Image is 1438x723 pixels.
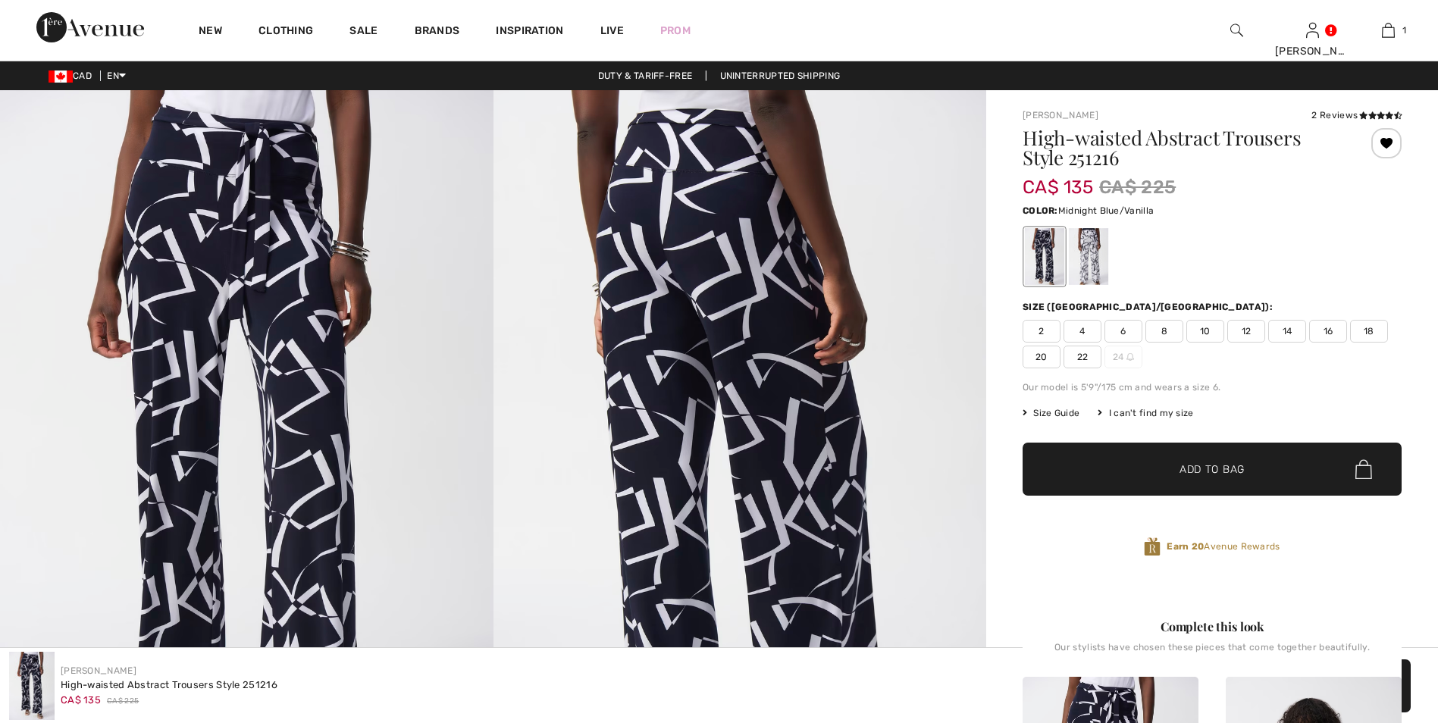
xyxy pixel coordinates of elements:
[1180,462,1245,477] span: Add to Bag
[61,665,136,676] a: [PERSON_NAME]
[1268,320,1306,343] span: 14
[1306,23,1319,37] a: Sign In
[49,70,98,81] span: CAD
[1023,443,1402,496] button: Add to Bag
[36,12,144,42] img: 1ère Avenue
[1144,537,1161,557] img: Avenue Rewards
[1058,205,1154,216] span: Midnight Blue/Vanilla
[1064,320,1101,343] span: 4
[1023,618,1402,636] div: Complete this look
[600,23,624,39] a: Live
[1350,320,1388,343] span: 18
[1342,609,1423,647] iframe: Opens a widget where you can chat to one of our agents
[1023,300,1276,314] div: Size ([GEOGRAPHIC_DATA]/[GEOGRAPHIC_DATA]):
[1382,21,1395,39] img: My Bag
[1023,642,1402,665] div: Our stylists have chosen these pieces that come together beautifully.
[61,694,101,706] span: CA$ 135
[1186,320,1224,343] span: 10
[1069,228,1108,285] div: Vanilla/Midnight Blue
[1025,228,1064,285] div: Midnight Blue/Vanilla
[1098,406,1193,420] div: I can't find my size
[1309,320,1347,343] span: 16
[9,652,55,720] img: High-Waisted Abstract Trousers Style 251216
[1126,353,1134,361] img: ring-m.svg
[415,24,460,40] a: Brands
[1230,21,1243,39] img: search the website
[1023,380,1402,394] div: Our model is 5'9"/175 cm and wears a size 6.
[107,70,126,81] span: EN
[199,24,222,40] a: New
[660,23,691,39] a: Prom
[1311,108,1402,122] div: 2 Reviews
[1104,346,1142,368] span: 24
[1167,541,1204,552] strong: Earn 20
[1275,43,1349,59] div: [PERSON_NAME]
[1227,320,1265,343] span: 12
[1064,346,1101,368] span: 22
[1023,128,1339,167] h1: High-waisted Abstract Trousers Style 251216
[258,24,313,40] a: Clothing
[61,678,277,693] div: High-waisted Abstract Trousers Style 251216
[1023,346,1060,368] span: 20
[1351,21,1425,39] a: 1
[1023,320,1060,343] span: 2
[1023,406,1079,420] span: Size Guide
[1023,110,1098,121] a: [PERSON_NAME]
[349,24,378,40] a: Sale
[1023,161,1093,198] span: CA$ 135
[1167,540,1280,553] span: Avenue Rewards
[1099,174,1176,201] span: CA$ 225
[496,24,563,40] span: Inspiration
[1023,205,1058,216] span: Color:
[107,696,139,707] span: CA$ 225
[49,70,73,83] img: Canadian Dollar
[1145,320,1183,343] span: 8
[1402,23,1406,37] span: 1
[1104,320,1142,343] span: 6
[1306,21,1319,39] img: My Info
[1355,459,1372,479] img: Bag.svg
